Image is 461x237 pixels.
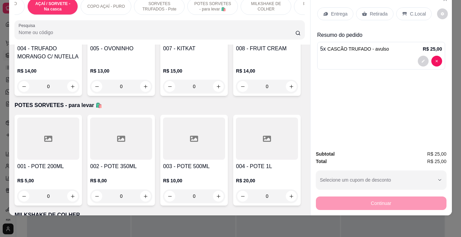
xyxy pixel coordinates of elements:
button: decrease-product-quantity [91,81,102,92]
p: MILKSHAKE DE COLHER [246,1,286,12]
p: C.Local [410,10,426,17]
h4: 003 - POTE 500ML [163,162,225,170]
p: Entrega [331,10,348,17]
p: COPO AÇAÍ - PURO [87,4,125,9]
label: Pesquisa [19,23,37,28]
p: ISO TRUFADOS - Marmitex 800ml [300,1,339,12]
p: Retirada [370,10,388,17]
button: Selecione um cupom de desconto [316,170,446,189]
p: R$ 5,00 [17,177,79,184]
p: R$ 25,00 [423,46,442,52]
strong: Subtotal [316,151,335,157]
p: POTES SORVETES - para levar 🛍️ [15,101,304,109]
p: R$ 8,00 [90,177,152,184]
button: decrease-product-quantity [237,81,248,92]
button: decrease-product-quantity [437,8,448,19]
span: R$ 25,00 [427,150,446,158]
p: R$ 14,00 [236,68,298,74]
button: increase-product-quantity [213,81,224,92]
strong: Total [316,159,327,164]
h4: 008 - FRUIT CREAM [236,45,298,53]
h4: 004 - POTE 1L [236,162,298,170]
button: decrease-product-quantity [19,81,29,92]
p: SORVETES TRUFADOS - Pote [140,1,179,12]
button: decrease-product-quantity [164,81,175,92]
h4: 004 - TRUFADO MORANGO C/ NUTELLA [17,45,79,61]
button: increase-product-quantity [67,81,78,92]
p: Resumo do pedido [317,31,445,39]
input: Pesquisa [19,29,295,36]
h4: 002 - POTE 350ML [90,162,152,170]
p: AÇAÍ / SORVETE - Na casca [33,1,72,12]
p: R$ 13,00 [90,68,152,74]
p: 5 x [320,45,389,53]
p: R$ 20,00 [236,177,298,184]
h4: 005 - OVONINHO [90,45,152,53]
button: increase-product-quantity [140,81,151,92]
span: R$ 25,00 [427,158,446,165]
h4: 007 - KITKAT [163,45,225,53]
p: MILKSHAKE DE COLHER [15,211,304,219]
h4: 001 - POTE 200ML [17,162,79,170]
p: R$ 14,00 [17,68,79,74]
button: increase-product-quantity [286,81,297,92]
p: R$ 10,00 [163,177,225,184]
p: R$ 15,00 [163,68,225,74]
span: CASCÃO TRUFADO - avulso [327,46,389,52]
p: POTES SORVETES - para levar 🛍️ [193,1,232,12]
button: decrease-product-quantity [418,56,429,67]
button: decrease-product-quantity [431,56,442,67]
